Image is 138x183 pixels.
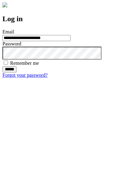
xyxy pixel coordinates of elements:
[2,41,21,46] label: Password
[2,72,48,78] a: Forgot your password?
[2,15,136,23] h2: Log in
[2,29,14,34] label: Email
[10,60,39,66] label: Remember me
[2,2,7,7] img: logo-4e3dc11c47720685a147b03b5a06dd966a58ff35d612b21f08c02c0306f2b779.png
